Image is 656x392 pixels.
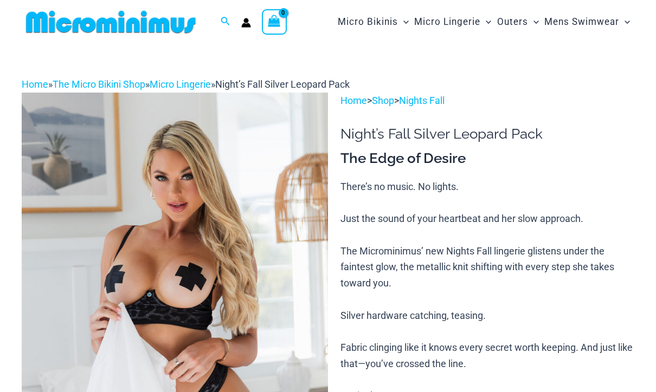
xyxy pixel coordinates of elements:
[335,5,411,38] a: Micro BikinisMenu ToggleMenu Toggle
[22,79,48,90] a: Home
[340,126,634,142] h1: Night’s Fall Silver Leopard Pack
[150,79,211,90] a: Micro Lingerie
[542,5,633,38] a: Mens SwimwearMenu ToggleMenu Toggle
[372,95,394,106] a: Shop
[340,93,634,109] p: > >
[22,10,200,34] img: MM SHOP LOGO FLAT
[262,9,287,34] a: View Shopping Cart, empty
[221,15,230,29] a: Search icon link
[53,79,145,90] a: The Micro Bikini Shop
[22,79,350,90] span: » » »
[241,18,251,28] a: Account icon link
[497,8,528,36] span: Outers
[215,79,350,90] span: Night’s Fall Silver Leopard Pack
[338,8,398,36] span: Micro Bikinis
[411,5,494,38] a: Micro LingerieMenu ToggleMenu Toggle
[480,8,491,36] span: Menu Toggle
[494,5,542,38] a: OutersMenu ToggleMenu Toggle
[340,95,367,106] a: Home
[414,8,480,36] span: Micro Lingerie
[399,95,445,106] a: Nights Fall
[528,8,539,36] span: Menu Toggle
[544,8,619,36] span: Mens Swimwear
[619,8,630,36] span: Menu Toggle
[333,4,634,40] nav: Site Navigation
[398,8,409,36] span: Menu Toggle
[340,149,634,168] h3: The Edge of Desire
